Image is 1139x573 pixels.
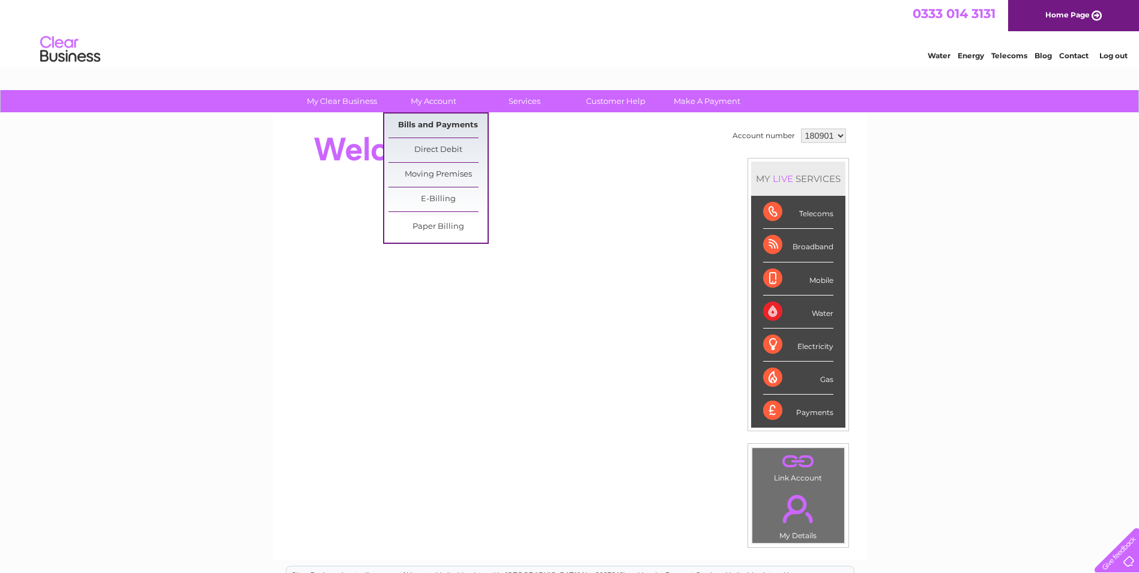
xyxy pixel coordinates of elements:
[763,296,833,329] div: Water
[763,196,833,229] div: Telecoms
[928,51,950,60] a: Water
[388,138,488,162] a: Direct Debit
[388,187,488,211] a: E-Billing
[1035,51,1052,60] a: Blog
[475,90,574,112] a: Services
[913,6,995,21] a: 0333 014 3131
[755,451,841,472] a: .
[566,90,665,112] a: Customer Help
[755,488,841,530] a: .
[763,362,833,395] div: Gas
[770,173,796,184] div: LIVE
[958,51,984,60] a: Energy
[292,90,391,112] a: My Clear Business
[751,162,845,196] div: MY SERVICES
[763,229,833,262] div: Broadband
[384,90,483,112] a: My Account
[752,485,845,544] td: My Details
[763,329,833,362] div: Electricity
[752,447,845,485] td: Link Account
[1099,51,1128,60] a: Log out
[763,262,833,296] div: Mobile
[763,395,833,427] div: Payments
[1059,51,1089,60] a: Contact
[991,51,1027,60] a: Telecoms
[388,163,488,187] a: Moving Premises
[40,31,101,68] img: logo.png
[730,126,798,146] td: Account number
[286,7,854,58] div: Clear Business is a trading name of Verastar Limited (registered in [GEOGRAPHIC_DATA] No. 3667643...
[388,215,488,239] a: Paper Billing
[388,114,488,138] a: Bills and Payments
[657,90,757,112] a: Make A Payment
